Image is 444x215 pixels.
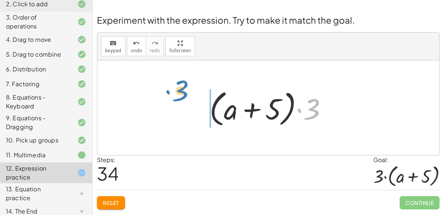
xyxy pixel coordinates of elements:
[131,48,142,53] span: undo
[103,199,119,206] span: Reset
[77,35,86,44] i: Task finished and correct.
[133,39,140,48] i: undo
[77,17,86,26] i: Task finished and correct.
[6,151,65,159] div: 11. Multimedia
[6,50,65,59] div: 5. Drag to combine
[6,114,65,131] div: 9. Equations - Dragging
[165,36,195,56] button: fullscreen
[77,189,86,198] i: Task not started.
[146,36,164,56] button: redoredo
[77,50,86,59] i: Task finished and correct.
[151,39,158,48] i: redo
[77,118,86,127] i: Task finished and correct.
[169,48,191,53] span: fullscreen
[97,156,115,164] label: Steps:
[6,13,65,31] div: 3. Order of operations
[101,36,125,56] button: keyboardkeypad
[77,97,86,106] i: Task finished and correct.
[97,14,355,26] span: Experiment with the expression. Try to make it match the goal.
[97,162,119,185] span: 34
[77,136,86,145] i: Task finished and correct.
[110,39,117,48] i: keyboard
[6,164,65,182] div: 12. Expression practice
[127,36,146,56] button: undoundo
[6,93,65,111] div: 8. Equations - Keyboard
[77,168,86,177] i: Task started.
[105,48,121,53] span: keypad
[6,136,65,145] div: 10. Pick up groups
[6,65,65,74] div: 6. Distribution
[77,80,86,88] i: Task finished and correct.
[373,155,440,164] div: Goal:
[150,48,160,53] span: redo
[6,185,65,202] div: 13. Equation practice
[97,196,125,209] button: Reset
[77,65,86,74] i: Task finished and correct.
[77,151,86,159] i: Task finished.
[6,80,65,88] div: 7. Factoring
[6,35,65,44] div: 4. Drag to move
